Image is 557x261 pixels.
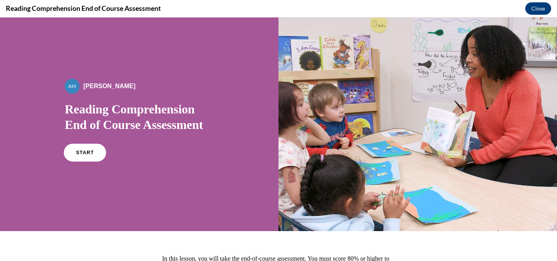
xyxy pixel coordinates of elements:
h1: Reading Comprehension End of Course Assessment [65,84,214,115]
span: START [76,132,94,138]
p: In this lesson, you will take the end-of-course assessment. You must score 80% or higher to pass ... [162,235,395,260]
span: [PERSON_NAME] [83,65,135,72]
button: Close [525,2,551,15]
h4: Reading Comprehension End of Course Assessment [6,3,161,13]
a: START [64,126,106,144]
